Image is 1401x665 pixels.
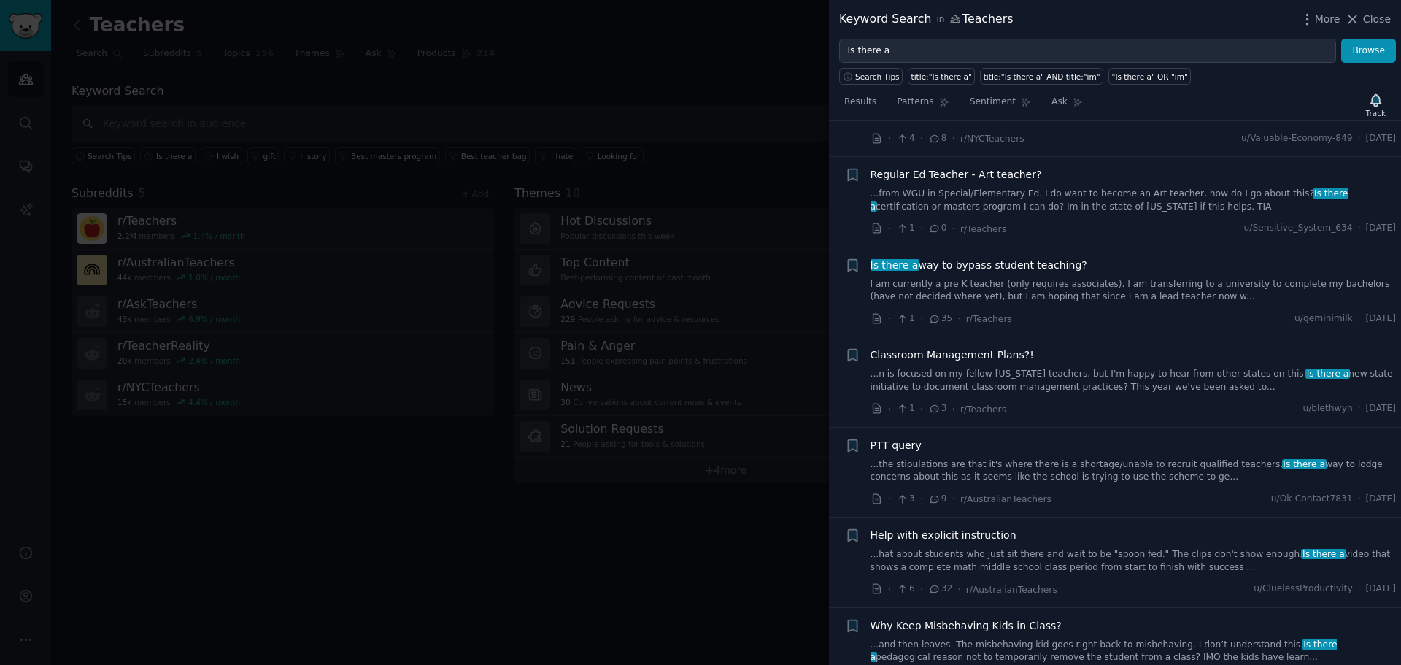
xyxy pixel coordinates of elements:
[871,347,1034,363] a: Classroom Management Plans?!
[896,402,914,415] span: 1
[871,618,1062,634] a: Why Keep Misbehaving Kids in Class?
[952,491,955,507] span: ·
[1051,96,1068,109] span: Ask
[908,68,975,85] a: title:"Is there a"
[952,401,955,417] span: ·
[839,68,903,85] button: Search Tips
[871,458,1397,484] a: ...the stipulations are that it's where there is a shortage/unable to recruit qualified teachers....
[871,188,1348,212] span: Is there a
[896,583,914,596] span: 6
[920,491,923,507] span: ·
[1341,39,1396,64] button: Browse
[871,278,1397,304] a: I am currently a pre K teacher (only requires associates). I am transferring to a university to c...
[1108,68,1191,85] a: "Is there a" OR "im"
[888,131,891,146] span: ·
[1358,132,1361,145] span: ·
[1358,222,1361,235] span: ·
[896,312,914,326] span: 1
[928,132,946,145] span: 8
[871,548,1397,574] a: ...hat about students who just sit there and wait to be "spoon fed." The clips don't show enough....
[960,134,1024,144] span: r/NYCTeachers
[920,582,923,597] span: ·
[871,639,1397,664] a: ...and then leaves. The misbehaving kid goes right back to misbehaving. I don’t understand this.I...
[920,221,923,237] span: ·
[1302,402,1352,415] span: u/blethwyn
[957,311,960,326] span: ·
[984,72,1100,82] div: title:"Is there a" AND title:"im"
[855,72,900,82] span: Search Tips
[871,188,1397,213] a: ...from WGU in Special/Elementary Ed. I do want to become an Art teacher, how do I go about this?...
[1358,583,1361,596] span: ·
[1241,132,1353,145] span: u/Valuable-Economy-849
[1300,12,1340,27] button: More
[839,10,1013,28] div: Keyword Search Teachers
[871,368,1397,393] a: ...n is focused on my fellow [US_STATE] teachers, but I'm happy to hear from other states on this...
[1271,493,1353,506] span: u/Ok-Contact7831
[839,39,1336,64] input: Try a keyword related to your business
[966,314,1012,324] span: r/Teachers
[980,68,1103,85] a: title:"Is there a" AND title:"im"
[888,491,891,507] span: ·
[897,96,933,109] span: Patterns
[839,91,881,120] a: Results
[1366,222,1396,235] span: [DATE]
[1361,90,1391,120] button: Track
[1244,222,1353,235] span: u/Sensitive_System_634
[928,493,946,506] span: 9
[966,585,1057,595] span: r/AustralianTeachers
[1345,12,1391,27] button: Close
[1112,72,1188,82] div: "Is there a" OR "im"
[928,312,952,326] span: 35
[871,528,1016,543] a: Help with explicit instruction
[892,91,954,120] a: Patterns
[1358,312,1361,326] span: ·
[888,221,891,237] span: ·
[920,311,923,326] span: ·
[1305,369,1350,379] span: Is there a
[936,13,944,26] span: in
[869,259,919,271] span: Is there a
[928,222,946,235] span: 0
[1363,12,1391,27] span: Close
[1282,459,1327,469] span: Is there a
[1366,132,1396,145] span: [DATE]
[888,582,891,597] span: ·
[965,91,1036,120] a: Sentiment
[928,583,952,596] span: 32
[1315,12,1340,27] span: More
[1366,108,1386,118] div: Track
[957,582,960,597] span: ·
[896,493,914,506] span: 3
[970,96,1016,109] span: Sentiment
[1358,402,1361,415] span: ·
[920,131,923,146] span: ·
[952,131,955,146] span: ·
[1366,402,1396,415] span: [DATE]
[871,438,922,453] a: PTT query
[844,96,876,109] span: Results
[888,311,891,326] span: ·
[952,221,955,237] span: ·
[1254,583,1352,596] span: u/CluelessProductivity
[911,72,972,82] div: title:"Is there a"
[960,494,1051,504] span: r/AustralianTeachers
[928,402,946,415] span: 3
[896,132,914,145] span: 4
[896,222,914,235] span: 1
[871,258,1087,273] a: Is there away to bypass student teaching?
[920,401,923,417] span: ·
[871,258,1087,273] span: way to bypass student teaching?
[1294,312,1353,326] span: u/geminimilk
[1366,312,1396,326] span: [DATE]
[1301,549,1346,559] span: Is there a
[871,167,1042,182] a: Regular Ed Teacher - Art teacher?
[1358,493,1361,506] span: ·
[1366,493,1396,506] span: [DATE]
[1366,583,1396,596] span: [DATE]
[960,404,1006,415] span: r/Teachers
